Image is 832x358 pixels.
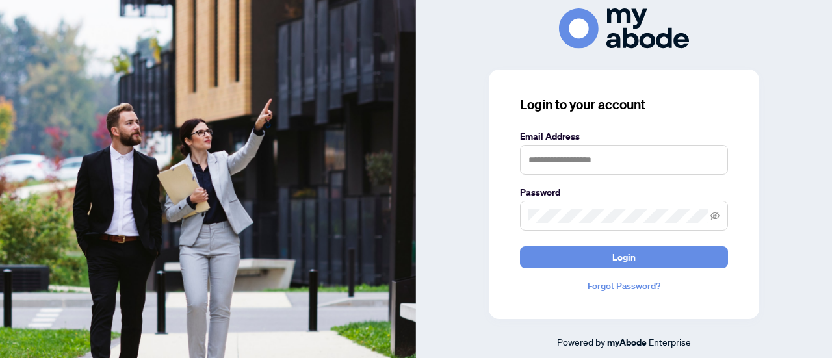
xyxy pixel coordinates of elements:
button: Login [520,246,728,268]
h3: Login to your account [520,96,728,114]
label: Password [520,185,728,199]
span: Login [612,247,636,268]
img: ma-logo [559,8,689,48]
a: Forgot Password? [520,279,728,293]
label: Email Address [520,129,728,144]
span: Enterprise [649,336,691,348]
span: eye-invisible [710,211,720,220]
a: myAbode [607,335,647,350]
span: Powered by [557,336,605,348]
